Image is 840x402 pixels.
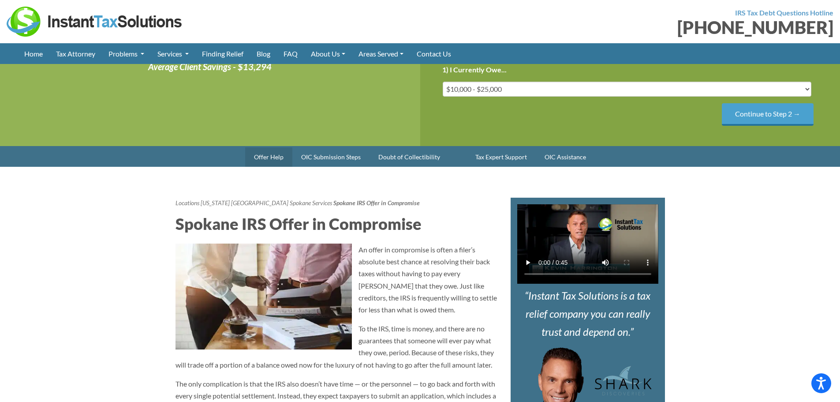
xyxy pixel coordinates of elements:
span: An offer in compromise is often a filer’s absolute best chance at resolving their back taxes with... [358,245,497,314]
img: Instant Tax Solutions Logo [7,7,183,37]
i: Instant Tax Solutions is a tax relief company you can really trust and depend on. [525,289,650,338]
div: [PHONE_NUMBER] [427,19,834,36]
a: Services [151,43,195,64]
a: About Us [304,43,352,64]
a: [GEOGRAPHIC_DATA] [231,199,288,207]
strong: Spokane IRS Offer in Compromise [333,199,420,207]
a: Blog [250,43,277,64]
a: Offer Help [245,147,292,167]
a: Instant Tax Solutions Logo [7,16,183,25]
a: Problems [102,43,151,64]
a: Locations [175,199,199,207]
a: OIC Submission Steps [292,147,370,167]
a: [US_STATE] [201,199,230,207]
label: 1) I Currently Owe... [442,65,507,75]
a: Tax Attorney [49,43,102,64]
a: FAQ [277,43,304,64]
h2: Spokane IRS Offer in Compromise [175,213,497,235]
a: Tax Expert Support [467,147,536,167]
a: Finding Relief [195,43,250,64]
a: OIC Assistance [536,147,595,167]
a: Home [18,43,49,64]
span: To the IRS, time is money, and there are no guarantees that someone will ever pay what they owe, ... [175,324,494,369]
strong: IRS Tax Debt Questions Hotline [735,8,833,17]
a: Spokane Services [290,199,332,207]
a: Contact Us [410,43,458,64]
a: Doubt of Collectibility [370,147,449,167]
a: Areas Served [352,43,410,64]
img: A negotiation between an IRS agent and a taxpayer for an offer in compromise. [175,244,352,349]
input: Continue to Step 2 → [722,103,814,126]
i: Average Client Savings - $13,294 [148,61,272,72]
